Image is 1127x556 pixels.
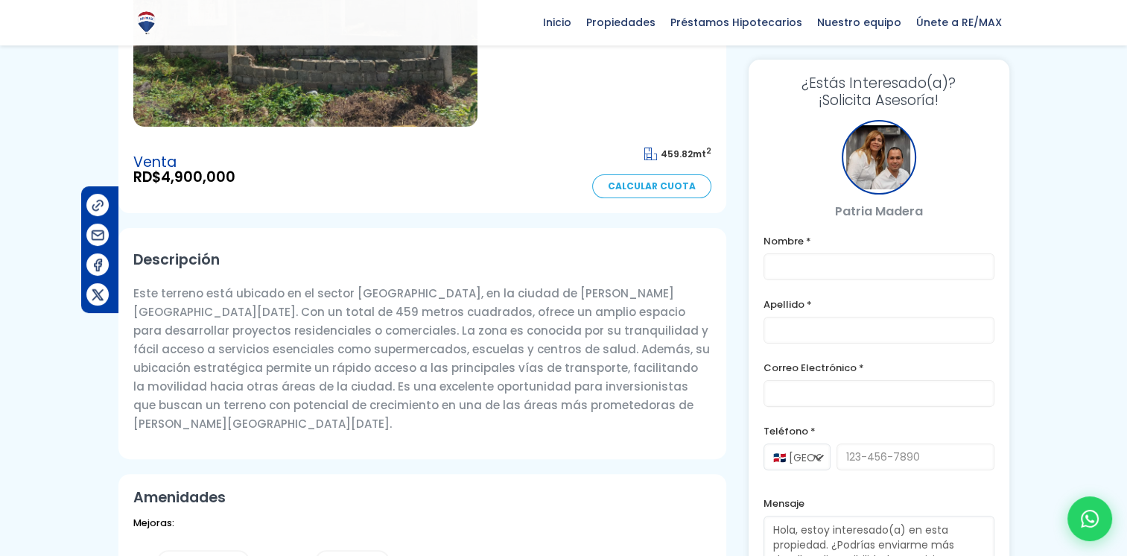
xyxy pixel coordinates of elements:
[133,514,174,543] span: Mejoras:
[133,284,711,433] p: Este terreno está ubicado en el sector [GEOGRAPHIC_DATA], en la ciudad de [PERSON_NAME][GEOGRAPHI...
[90,198,106,213] img: Compartir
[90,227,106,243] img: Compartir
[763,494,994,513] label: Mensaje
[763,75,994,92] span: ¿Estás Interesado(a)?
[836,443,994,470] input: 123-456-7890
[133,10,159,36] img: Logo de REMAX
[909,11,1009,34] span: Únete a RE/MAX
[763,358,994,377] label: Correo Electrónico *
[706,145,711,157] sup: 2
[810,11,909,34] span: Nuestro equipo
[133,170,235,185] span: RD$
[536,11,579,34] span: Inicio
[763,422,994,440] label: Teléfono *
[133,155,235,170] span: Venta
[663,11,810,34] span: Préstamos Hipotecarios
[763,232,994,250] label: Nombre *
[90,257,106,273] img: Compartir
[161,167,235,187] span: 4,900,000
[661,148,693,160] span: 459.82
[133,243,711,277] h2: Descripción
[763,295,994,314] label: Apellido *
[133,489,711,506] h2: Amenidades
[842,120,916,195] div: Patria Madera
[592,174,711,198] a: Calcular Cuota
[90,287,106,303] img: Compartir
[763,75,994,109] h3: ¡Solicita Asesoría!
[763,202,994,221] p: Patria Madera
[579,11,663,34] span: Propiedades
[644,148,711,160] span: mt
